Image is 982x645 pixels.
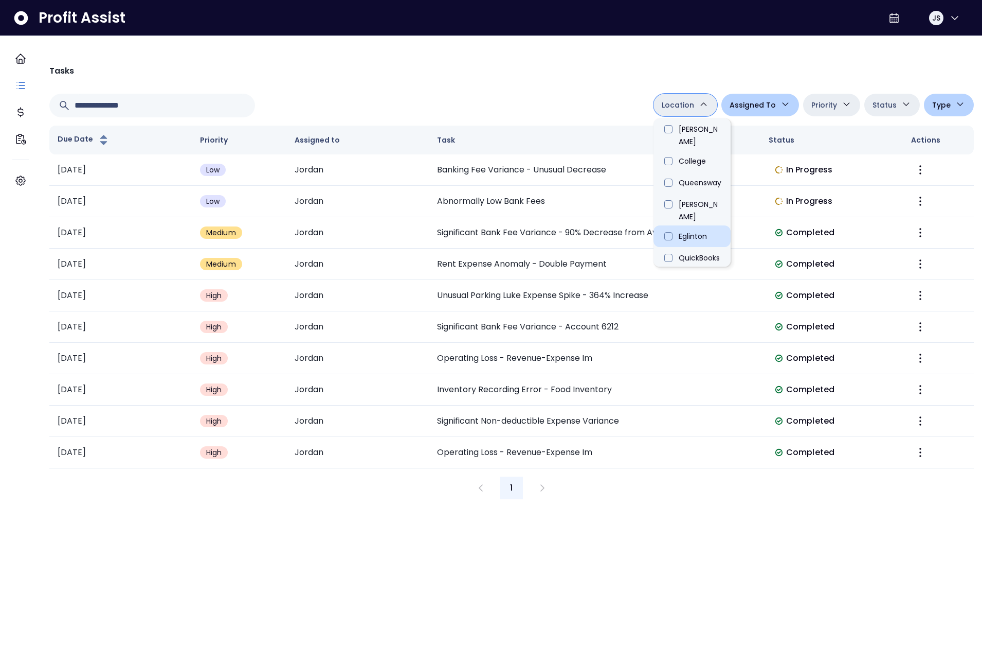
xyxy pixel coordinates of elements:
td: Inventory Recording Error - Food Inventory [429,374,760,406]
td: Jordan [286,406,429,437]
th: Actions [903,126,974,154]
svg: Search icon [58,99,70,112]
td: Significant Bank Fee Variance - 90% Decrease from Average [429,217,760,249]
button: More [911,223,930,242]
span: High [206,385,222,395]
td: [DATE] [49,217,192,249]
span: 1 [510,482,513,494]
td: Significant Bank Fee Variance - Account 6212 [429,311,760,343]
button: More [911,286,930,305]
button: Previous page [469,477,492,499]
td: [DATE] [49,311,192,343]
button: More [911,380,930,399]
span: In Progress [786,195,832,207]
span: Status [872,99,897,111]
td: Jordan [286,343,429,374]
span: Low [206,196,220,206]
span: High [206,447,222,458]
td: Jordan [286,154,429,186]
span: Assigned To [730,99,776,111]
button: Next page [531,477,554,499]
span: Completed [786,383,834,396]
button: More [911,443,930,462]
td: [DATE] [49,280,192,311]
span: Medium [206,228,236,238]
button: More [911,255,930,273]
img: completed [775,260,783,268]
span: Completed [786,289,834,302]
td: Jordan [286,374,429,406]
span: Completed [786,226,834,239]
img: completed [775,291,783,300]
button: Go to page 1 [500,477,523,499]
td: [DATE] [49,343,192,374]
img: completed [775,448,783,457]
img: completed [775,417,783,425]
td: Jordan [286,249,429,280]
button: More [911,161,930,179]
td: Operating Loss - Revenue-Expense Im [429,343,760,374]
td: Significant Non-deductible Expense Variance [429,406,760,437]
th: Priority [192,126,286,154]
td: Banking Fee Variance - Unusual Decrease [429,154,760,186]
img: in-progress [775,197,783,205]
button: Due Date [58,134,110,146]
span: Completed [786,352,834,364]
span: Priority [811,99,837,111]
span: Profit Assist [39,9,125,27]
th: Task [429,126,760,154]
span: Medium [206,259,236,269]
span: Completed [786,321,834,333]
td: Operating Loss - Revenue-Expense Im [429,437,760,468]
span: JS [932,13,940,23]
p: Tasks [49,65,74,77]
img: in-progress [775,166,783,174]
span: High [206,353,222,363]
td: [DATE] [49,437,192,468]
td: Abnormally Low Bank Fees [429,186,760,217]
span: High [206,416,222,426]
span: Completed [786,258,834,270]
td: [DATE] [49,374,192,406]
span: Low [206,165,220,175]
th: Status [760,126,903,154]
span: Type [932,99,951,111]
span: Completed [786,446,834,459]
th: Assigned to [286,126,429,154]
button: More [911,412,930,430]
td: Jordan [286,186,429,217]
button: More [911,192,930,211]
td: Jordan [286,280,429,311]
td: Rent Expense Anomaly - Double Payment [429,249,760,280]
button: More [911,349,930,368]
td: [DATE] [49,249,192,280]
td: [DATE] [49,406,192,437]
span: In Progress [786,164,832,176]
td: Jordan [286,217,429,249]
td: Jordan [286,311,429,343]
span: Location [662,99,694,111]
img: completed [775,229,783,237]
td: Unusual Parking Luke Expense Spike - 364% Increase [429,280,760,311]
img: completed [775,323,783,331]
span: High [206,290,222,301]
td: [DATE] [49,154,192,186]
td: [DATE] [49,186,192,217]
span: Completed [786,415,834,427]
button: More [911,318,930,336]
span: High [206,322,222,332]
img: completed [775,386,783,394]
td: Jordan [286,437,429,468]
img: completed [775,354,783,362]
